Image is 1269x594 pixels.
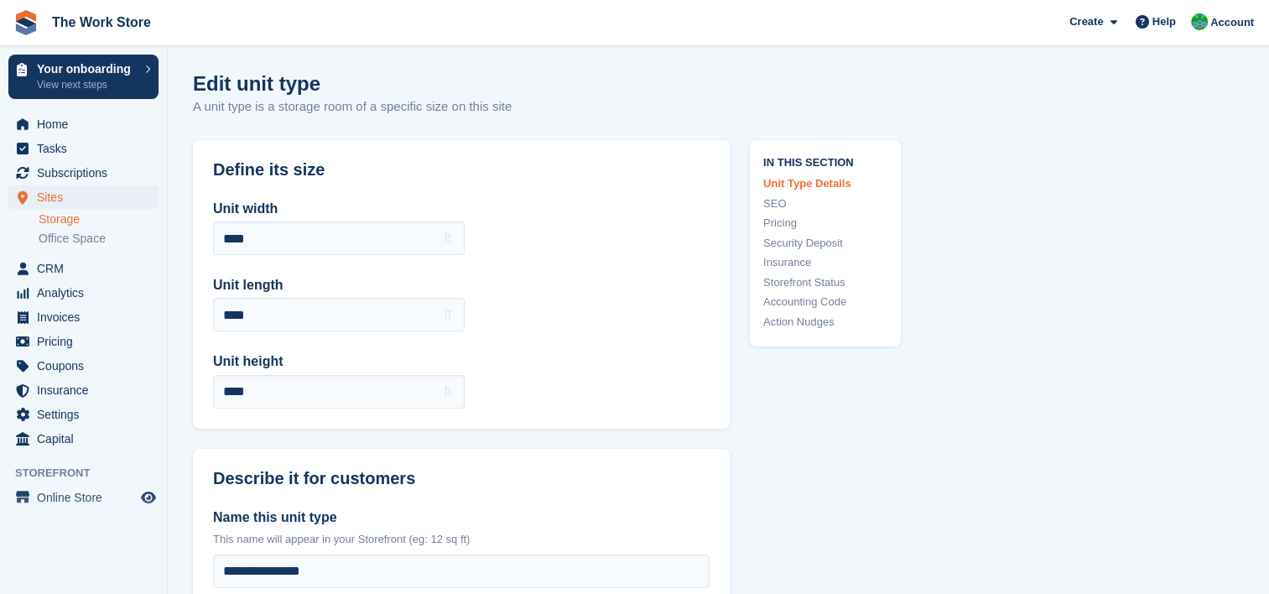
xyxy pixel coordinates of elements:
a: Your onboarding View next steps [8,55,159,99]
span: Create [1069,13,1103,30]
label: Unit height [213,352,465,372]
a: menu [8,486,159,509]
img: Mark Bignell [1191,13,1208,30]
a: menu [8,403,159,426]
h2: Define its size [213,160,710,180]
a: Accounting Code [763,294,887,310]
span: Analytics [37,281,138,305]
a: menu [8,161,159,185]
p: A unit type is a storage room of a specific size on this site [193,97,512,117]
span: Online Store [37,486,138,509]
a: menu [8,427,159,451]
label: Unit length [213,275,465,295]
a: SEO [763,195,887,212]
a: menu [8,330,159,353]
a: Pricing [763,215,887,232]
span: Help [1152,13,1176,30]
a: menu [8,257,159,280]
span: Pricing [37,330,138,353]
label: Unit width [213,199,465,219]
span: Capital [37,427,138,451]
span: CRM [37,257,138,280]
a: The Work Store [45,8,158,36]
img: stora-icon-8386f47178a22dfd0bd8f6a31ec36ba5ce8667c1dd55bd0f319d3a0aa187defe.svg [13,10,39,35]
span: Settings [37,403,138,426]
p: Your onboarding [37,63,137,75]
a: menu [8,305,159,329]
a: Unit Type Details [763,175,887,192]
span: In this section [763,154,887,169]
span: Sites [37,185,138,209]
span: Subscriptions [37,161,138,185]
a: menu [8,354,159,378]
a: menu [8,137,159,160]
a: Office Space [39,231,159,247]
a: menu [8,378,159,402]
a: menu [8,112,159,136]
p: This name will appear in your Storefront (eg: 12 sq ft) [213,531,710,548]
span: Account [1210,14,1254,31]
a: Security Deposit [763,235,887,252]
span: Insurance [37,378,138,402]
h1: Edit unit type [193,72,512,95]
span: Coupons [37,354,138,378]
span: Tasks [37,137,138,160]
p: View next steps [37,77,137,92]
span: Invoices [37,305,138,329]
a: Action Nudges [763,314,887,331]
label: Name this unit type [213,508,710,528]
a: Insurance [763,254,887,271]
a: Storage [39,211,159,227]
a: Storefront Status [763,274,887,291]
span: Home [37,112,138,136]
h2: Describe it for customers [213,469,710,488]
a: menu [8,281,159,305]
a: Preview store [138,487,159,508]
span: Storefront [15,465,167,482]
a: menu [8,185,159,209]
